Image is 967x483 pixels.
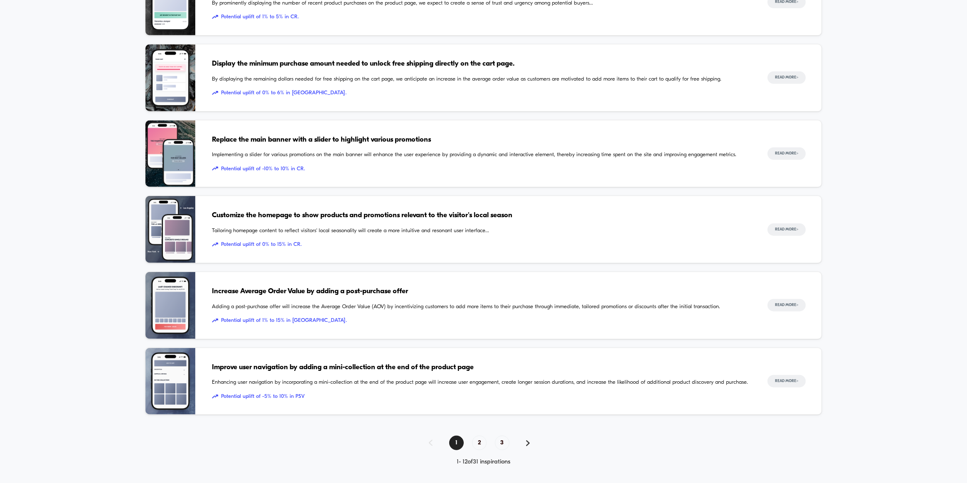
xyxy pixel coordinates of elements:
span: 3 [495,436,509,450]
span: 1 [449,436,464,450]
span: Replace the main banner with a slider to highlight various promotions [212,135,751,145]
span: Enhancing user navigation by incorporating a mini-collection at the end of the product page will ... [212,378,751,387]
img: Enhancing user navigation by incorporating a mini-collection at the end of the product page will ... [145,348,195,415]
span: Potential uplift of -5% to 10% in PSV [212,392,751,401]
span: 2 [472,436,487,450]
span: Adding a post-purchase offer will increase the Average Order Value (AOV) by incentivizing custome... [212,303,751,311]
img: Adding a post-purchase offer will increase the Average Order Value (AOV) by incentivizing custome... [145,272,195,339]
button: Read More> [768,299,806,311]
span: Implementing a slider for various promotions on the main banner will enhance the user experience ... [212,151,751,159]
button: Read More> [768,71,806,84]
span: Increase Average Order Value by adding a post-purchase offer [212,286,751,297]
span: Display the minimum purchase amount needed to unlock free shipping directly on the cart page. [212,59,751,69]
img: By displaying the remaining dollars needed for free shipping on the cart page, we anticipate an i... [145,44,195,111]
button: Read More> [768,375,806,387]
img: Tailoring homepage content to reflect visitors' local seasonality will create a more intuitive an... [145,196,195,263]
button: Read More> [768,147,806,160]
button: Read More> [768,223,806,236]
span: Potential uplift of 1% to 15% in [GEOGRAPHIC_DATA]. [212,316,751,325]
span: Potential uplift of 1% to 5% in CR. [212,13,751,21]
div: 1 - 12 of 31 inspirations [145,458,822,466]
span: By displaying the remaining dollars needed for free shipping on the cart page, we anticipate an i... [212,75,751,83]
img: pagination forward [526,440,530,446]
span: Potential uplift of 0% to 6% in [GEOGRAPHIC_DATA]. [212,89,751,97]
img: Implementing a slider for various promotions on the main banner will enhance the user experience ... [145,120,195,187]
span: Tailoring homepage content to reflect visitors' local seasonality will create a more intuitive an... [212,227,751,235]
span: Potential uplift of -10% to 10% in CR. [212,165,751,173]
span: Potential uplift of 0% to 15% in CR. [212,240,751,249]
span: Customize the homepage to show products and promotions relevant to the visitor's local season [212,210,751,221]
span: Improve user navigation by adding a mini-collection at the end of the product page [212,362,751,373]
